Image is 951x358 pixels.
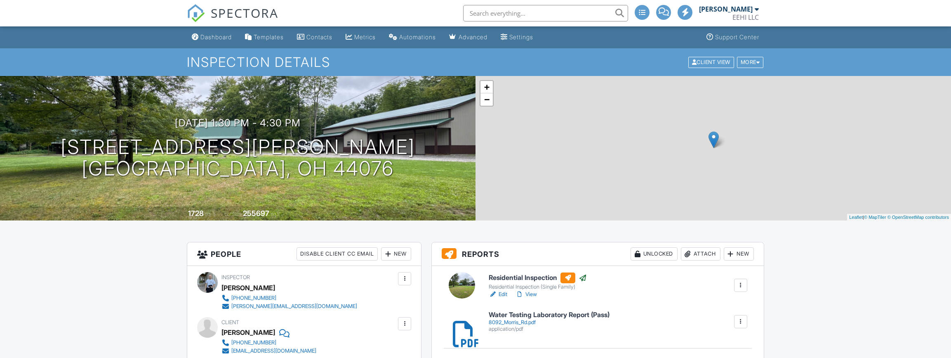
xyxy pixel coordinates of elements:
[187,4,205,22] img: The Best Home Inspection Software - Spectora
[715,33,759,40] div: Support Center
[297,247,378,261] div: Disable Client CC Email
[432,242,764,266] h3: Reports
[175,117,301,128] h3: [DATE] 1:30 pm - 4:30 pm
[489,311,610,319] h6: Water Testing Laboratory Report (Pass)
[294,30,336,45] a: Contacts
[489,273,587,291] a: Residential Inspection Residential Inspection (Single Family)
[699,5,753,13] div: [PERSON_NAME]
[497,30,537,45] a: Settings
[231,348,316,354] div: [EMAIL_ADDRESS][DOMAIN_NAME]
[242,30,287,45] a: Templates
[399,33,436,40] div: Automations
[737,57,764,68] div: More
[489,319,610,326] div: 8092_Morris_Rd.pdf
[205,211,217,217] span: sq. ft.
[446,30,491,45] a: Advanced
[354,33,376,40] div: Metrics
[254,33,284,40] div: Templates
[732,13,759,21] div: EEHI LLC
[489,326,610,332] div: application/pdf
[381,247,411,261] div: New
[489,290,507,299] a: Edit
[187,55,764,69] h1: Inspection Details
[489,273,587,283] h6: Residential Inspection
[221,282,275,294] div: [PERSON_NAME]
[688,57,734,68] div: Client View
[887,215,949,220] a: © OpenStreetMap contributors
[61,136,415,180] h1: [STREET_ADDRESS][PERSON_NAME] [GEOGRAPHIC_DATA], OH 44076
[631,247,678,261] div: Unlocked
[200,33,232,40] div: Dashboard
[224,211,242,217] span: Lot Size
[687,59,736,65] a: Client View
[342,30,379,45] a: Metrics
[703,30,763,45] a: Support Center
[459,33,487,40] div: Advanced
[489,311,610,332] a: Water Testing Laboratory Report (Pass) 8092_Morris_Rd.pdf application/pdf
[681,247,720,261] div: Attach
[271,211,281,217] span: sq.ft.
[221,347,316,355] a: [EMAIL_ADDRESS][DOMAIN_NAME]
[849,215,863,220] a: Leaflet
[463,5,628,21] input: Search everything...
[724,247,754,261] div: New
[480,81,493,93] a: Zoom in
[386,30,439,45] a: Automations (Advanced)
[221,319,239,325] span: Client
[221,274,250,280] span: Inspector
[864,215,886,220] a: © MapTiler
[188,30,235,45] a: Dashboard
[221,326,275,339] div: [PERSON_NAME]
[489,284,587,290] div: Residential Inspection (Single Family)
[306,33,332,40] div: Contacts
[516,290,537,299] a: View
[243,209,269,218] div: 255697
[221,302,357,311] a: [PERSON_NAME][EMAIL_ADDRESS][DOMAIN_NAME]
[187,11,278,28] a: SPECTORA
[231,339,276,346] div: [PHONE_NUMBER]
[231,295,276,301] div: [PHONE_NUMBER]
[231,303,357,310] div: [PERSON_NAME][EMAIL_ADDRESS][DOMAIN_NAME]
[480,93,493,106] a: Zoom out
[221,294,357,302] a: [PHONE_NUMBER]
[188,209,204,218] div: 1728
[187,242,421,266] h3: People
[221,339,316,347] a: [PHONE_NUMBER]
[509,33,533,40] div: Settings
[847,214,951,221] div: |
[211,4,278,21] span: SPECTORA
